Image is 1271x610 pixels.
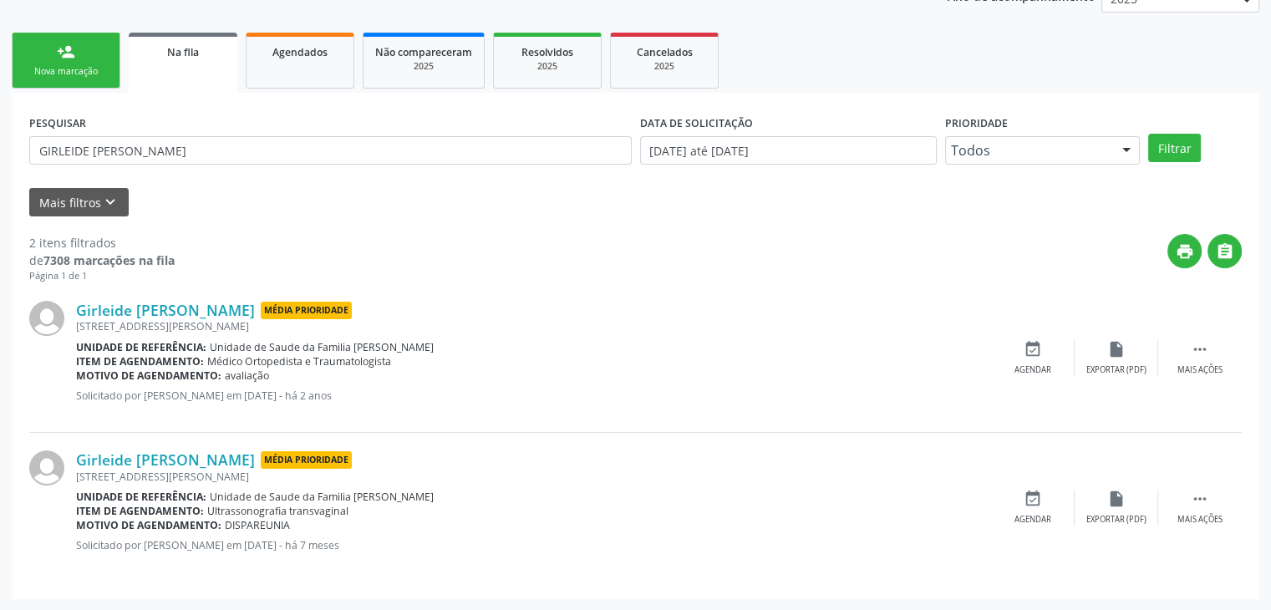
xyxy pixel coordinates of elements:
i:  [1191,490,1209,508]
div: de [29,252,175,269]
i:  [1216,242,1234,261]
i: event_available [1024,490,1042,508]
span: Unidade de Saude da Familia [PERSON_NAME] [210,490,434,504]
div: 2025 [375,60,472,73]
span: Agendados [272,45,328,59]
span: avaliação [225,369,269,383]
span: Médico Ortopedista e Traumatologista [207,354,391,369]
i: event_available [1024,340,1042,358]
span: Cancelados [637,45,693,59]
div: Página 1 de 1 [29,269,175,283]
b: Unidade de referência: [76,340,206,354]
label: PESQUISAR [29,110,86,136]
i: keyboard_arrow_down [101,193,119,211]
i: insert_drive_file [1107,340,1126,358]
a: Girleide [PERSON_NAME] [76,301,255,319]
p: Solicitado por [PERSON_NAME] em [DATE] - há 7 meses [76,538,991,552]
label: Prioridade [945,110,1008,136]
button:  [1207,234,1242,268]
a: Girleide [PERSON_NAME] [76,450,255,469]
img: img [29,450,64,485]
button: Mais filtroskeyboard_arrow_down [29,188,129,217]
div: Agendar [1014,514,1051,526]
label: DATA DE SOLICITAÇÃO [640,110,753,136]
span: Média Prioridade [261,451,352,469]
div: 2025 [623,60,706,73]
b: Motivo de agendamento: [76,518,221,532]
div: Exportar (PDF) [1086,364,1146,376]
input: Nome, CNS [29,136,632,165]
button: Filtrar [1148,134,1201,162]
div: Agendar [1014,364,1051,376]
div: [STREET_ADDRESS][PERSON_NAME] [76,470,991,484]
span: DISPAREUNIA [225,518,290,532]
input: Selecione um intervalo [640,136,937,165]
div: Exportar (PDF) [1086,514,1146,526]
span: Resolvidos [521,45,573,59]
span: Não compareceram [375,45,472,59]
i: print [1176,242,1194,261]
span: Ultrassonografia transvaginal [207,504,348,518]
i:  [1191,340,1209,358]
span: Na fila [167,45,199,59]
div: [STREET_ADDRESS][PERSON_NAME] [76,319,991,333]
span: Unidade de Saude da Familia [PERSON_NAME] [210,340,434,354]
b: Motivo de agendamento: [76,369,221,383]
b: Item de agendamento: [76,504,204,518]
b: Unidade de referência: [76,490,206,504]
div: 2025 [506,60,589,73]
span: Média Prioridade [261,302,352,319]
button: print [1167,234,1202,268]
div: person_add [57,43,75,61]
i: insert_drive_file [1107,490,1126,508]
span: Todos [951,142,1106,159]
div: Mais ações [1177,514,1223,526]
strong: 7308 marcações na fila [43,252,175,268]
div: Mais ações [1177,364,1223,376]
div: Nova marcação [24,65,108,78]
img: img [29,301,64,336]
b: Item de agendamento: [76,354,204,369]
p: Solicitado por [PERSON_NAME] em [DATE] - há 2 anos [76,389,991,403]
div: 2 itens filtrados [29,234,175,252]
